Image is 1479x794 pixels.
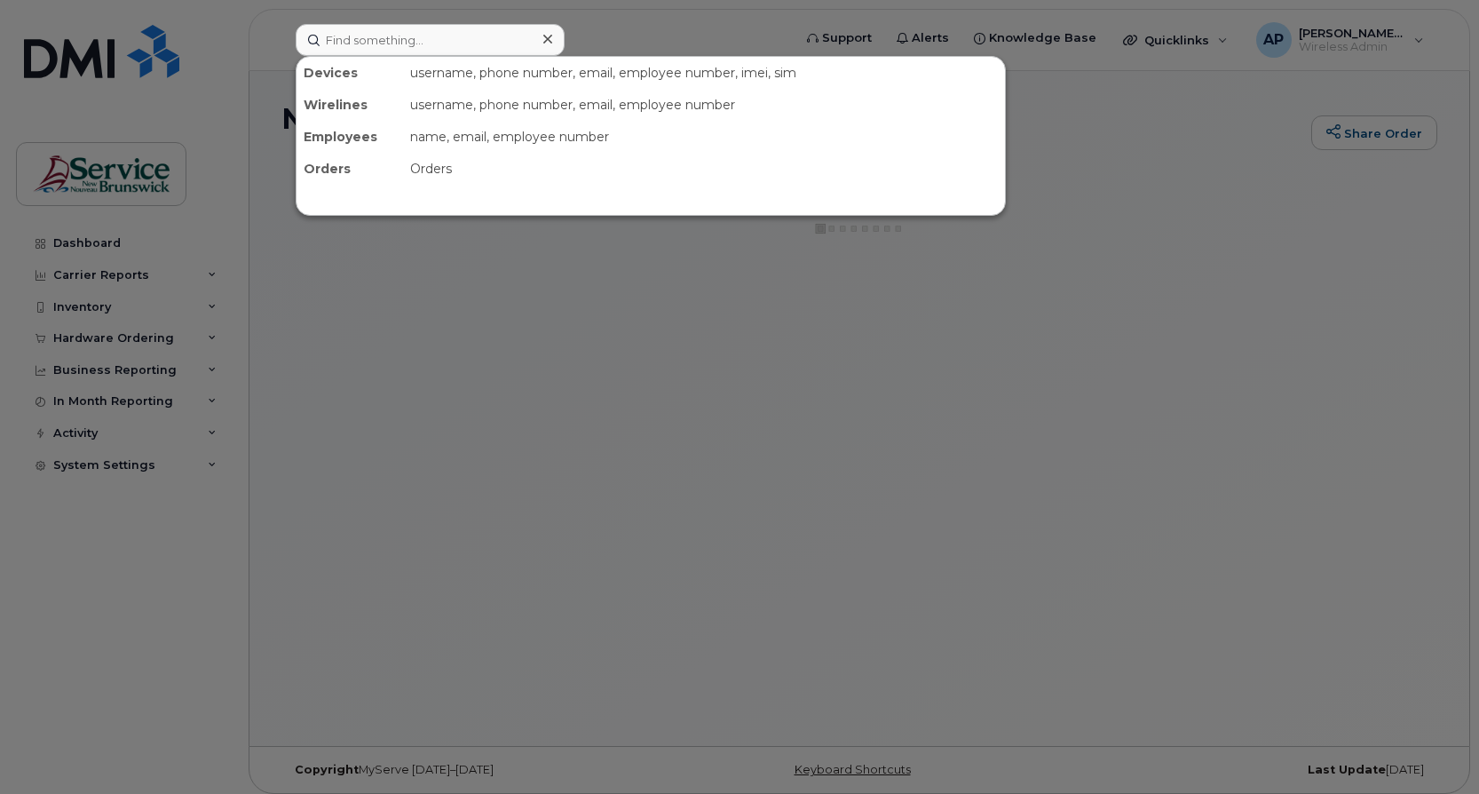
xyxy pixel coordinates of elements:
div: name, email, employee number [403,121,1005,153]
div: Devices [297,57,403,89]
div: Orders [403,153,1005,185]
div: Employees [297,121,403,153]
div: username, phone number, email, employee number, imei, sim [403,57,1005,89]
div: username, phone number, email, employee number [403,89,1005,121]
div: Wirelines [297,89,403,121]
div: Orders [297,153,403,185]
